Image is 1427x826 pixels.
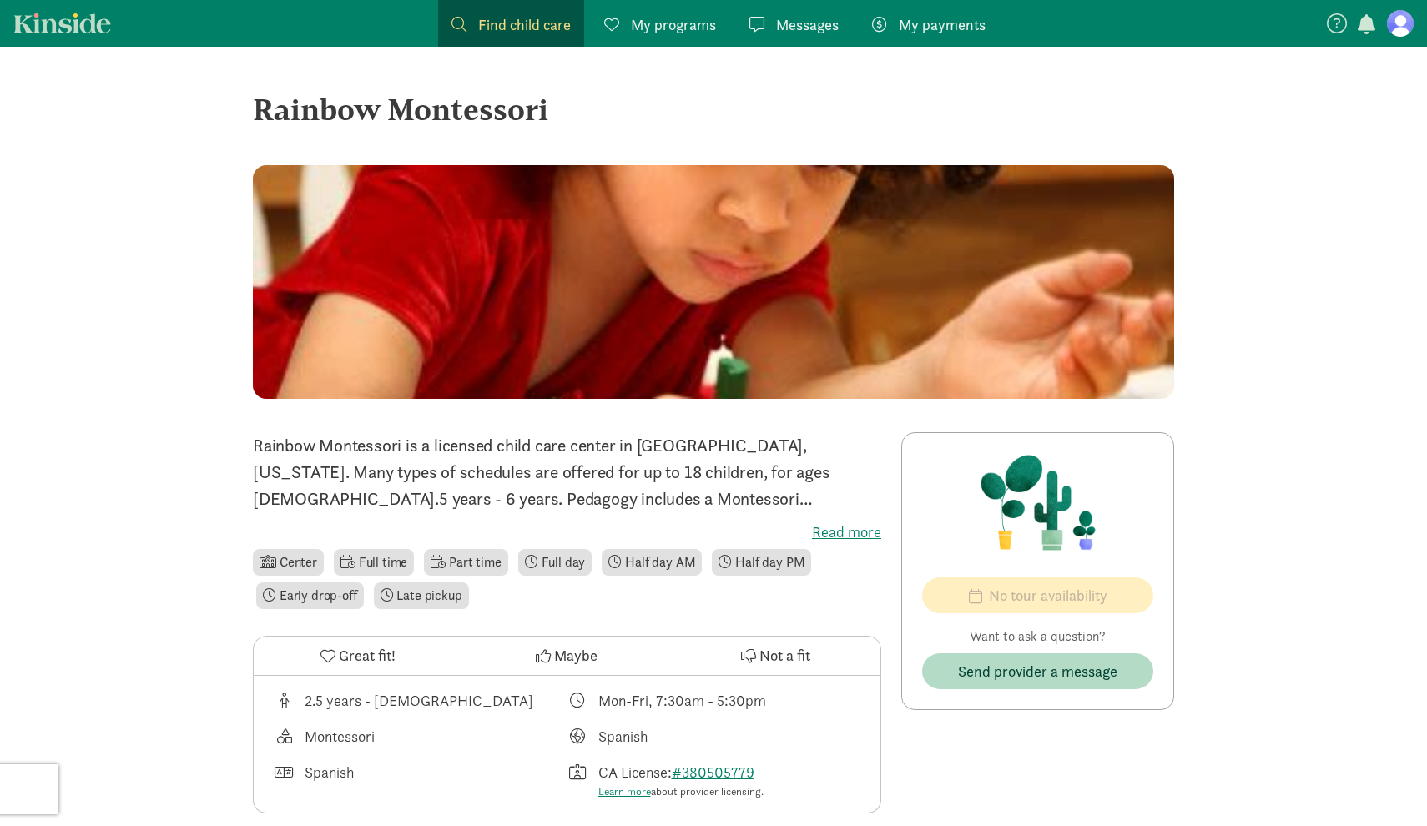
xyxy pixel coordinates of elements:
[776,13,839,36] span: Messages
[958,660,1117,682] span: Send provider a message
[274,725,567,748] div: This provider's education philosophy
[922,577,1153,613] button: No tour availability
[374,582,469,609] li: Late pickup
[598,784,651,798] a: Learn more
[518,549,592,576] li: Full day
[253,522,881,542] label: Read more
[254,637,462,675] button: Great fit!
[598,761,764,800] div: CA License:
[598,783,764,800] div: about provider licensing.
[253,87,1174,132] div: Rainbow Montessori
[305,761,354,800] div: Spanish
[899,13,986,36] span: My payments
[334,549,414,576] li: Full time
[598,725,648,748] div: Spanish
[462,637,671,675] button: Maybe
[13,13,111,33] a: Kinside
[339,644,396,667] span: Great fit!
[305,689,533,712] div: 2.5 years - [DEMOGRAPHIC_DATA]
[631,13,716,36] span: My programs
[274,761,567,800] div: Languages spoken
[567,725,861,748] div: Languages taught
[759,644,810,667] span: Not a fit
[256,582,364,609] li: Early drop-off
[554,644,598,667] span: Maybe
[305,725,375,748] div: Montessori
[598,689,766,712] div: Mon-Fri, 7:30am - 5:30pm
[424,549,507,576] li: Part time
[567,689,861,712] div: Class schedule
[672,763,754,782] a: #380505779
[602,549,702,576] li: Half day AM
[274,689,567,712] div: Age range for children that this provider cares for
[567,761,861,800] div: License number
[922,653,1153,689] button: Send provider a message
[712,549,811,576] li: Half day PM
[253,549,324,576] li: Center
[989,584,1107,607] span: No tour availability
[672,637,880,675] button: Not a fit
[478,13,571,36] span: Find child care
[922,627,1153,647] p: Want to ask a question?
[253,432,881,512] p: Rainbow Montessori is a licensed child care center in [GEOGRAPHIC_DATA], [US_STATE]. Many types o...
